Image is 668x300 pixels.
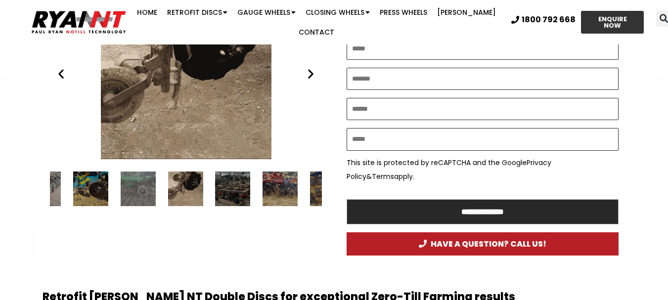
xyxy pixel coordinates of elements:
a: Retrofit Discs [162,2,232,22]
div: Previous slide [55,68,67,80]
a: Privacy Policy [347,158,551,181]
a: Terms [372,171,394,181]
div: 12 / 34 [121,171,156,207]
a: Press Wheels [375,2,432,22]
div: 13 / 34 [168,171,203,207]
a: [PERSON_NAME] [432,2,501,22]
a: 1800 792 668 [511,16,576,24]
div: 16 / 34 [310,171,345,207]
span: 1800 792 668 [522,16,576,24]
a: Home [132,2,162,22]
a: Closing Wheels [301,2,375,22]
div: 15 / 34 [263,171,298,207]
nav: Menu [130,2,504,42]
div: 11 / 34 [73,171,108,207]
a: Gauge Wheels [232,2,301,22]
a: HAVE A QUESTION? CALL US! [347,232,619,256]
img: Ryan NT logo [30,7,129,38]
span: HAVE A QUESTION? CALL US! [419,240,546,248]
span: ENQUIRE NOW [590,16,635,29]
a: ENQUIRE NOW [581,11,644,34]
div: 14 / 34 [216,171,251,207]
a: Contact [294,22,339,42]
div: Slides Slides [50,171,322,207]
p: This site is protected by reCAPTCHA and the Google & apply. [347,156,619,183]
div: Ryan NT (RFM NT) RETROFIT DOUBLE DISCS DBS [168,171,203,207]
div: Next slide [305,68,317,80]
